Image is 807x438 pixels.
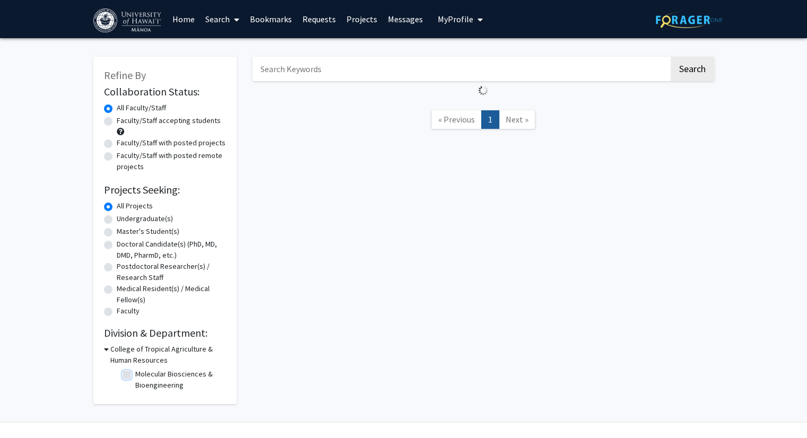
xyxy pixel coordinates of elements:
input: Search Keywords [253,57,669,81]
a: 1 [481,110,499,129]
img: ForagerOne Logo [656,12,722,28]
h3: College of Tropical Agriculture & Human Resources [110,344,226,366]
a: Bookmarks [245,1,297,38]
label: Doctoral Candidate(s) (PhD, MD, DMD, PharmD, etc.) [117,239,226,261]
label: Faculty/Staff with posted remote projects [117,150,226,172]
label: Faculty [117,305,140,317]
h2: Division & Department: [104,327,226,339]
a: Previous Page [431,110,482,129]
label: Master's Student(s) [117,226,179,237]
span: Refine By [104,68,146,82]
button: Search [671,57,714,81]
h2: Collaboration Status: [104,85,226,98]
a: Search [200,1,245,38]
span: « Previous [438,114,475,125]
a: Messages [383,1,428,38]
a: Home [167,1,200,38]
img: University of Hawaiʻi at Mānoa Logo [93,8,163,32]
label: Faculty/Staff with posted projects [117,137,225,148]
label: All Faculty/Staff [117,102,166,113]
label: All Projects [117,200,153,212]
label: Medical Resident(s) / Medical Fellow(s) [117,283,226,305]
a: Projects [341,1,383,38]
h2: Projects Seeking: [104,183,226,196]
label: Undergraduate(s) [117,213,173,224]
span: Next » [506,114,528,125]
a: Requests [297,1,341,38]
label: Molecular Biosciences & Bioengineering [135,369,223,391]
span: My Profile [438,14,473,24]
label: Faculty/Staff accepting students [117,115,221,126]
iframe: Chat [8,390,45,430]
nav: Page navigation [253,100,714,143]
label: Postdoctoral Researcher(s) / Research Staff [117,261,226,283]
img: Loading [474,81,492,100]
a: Next Page [499,110,535,129]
